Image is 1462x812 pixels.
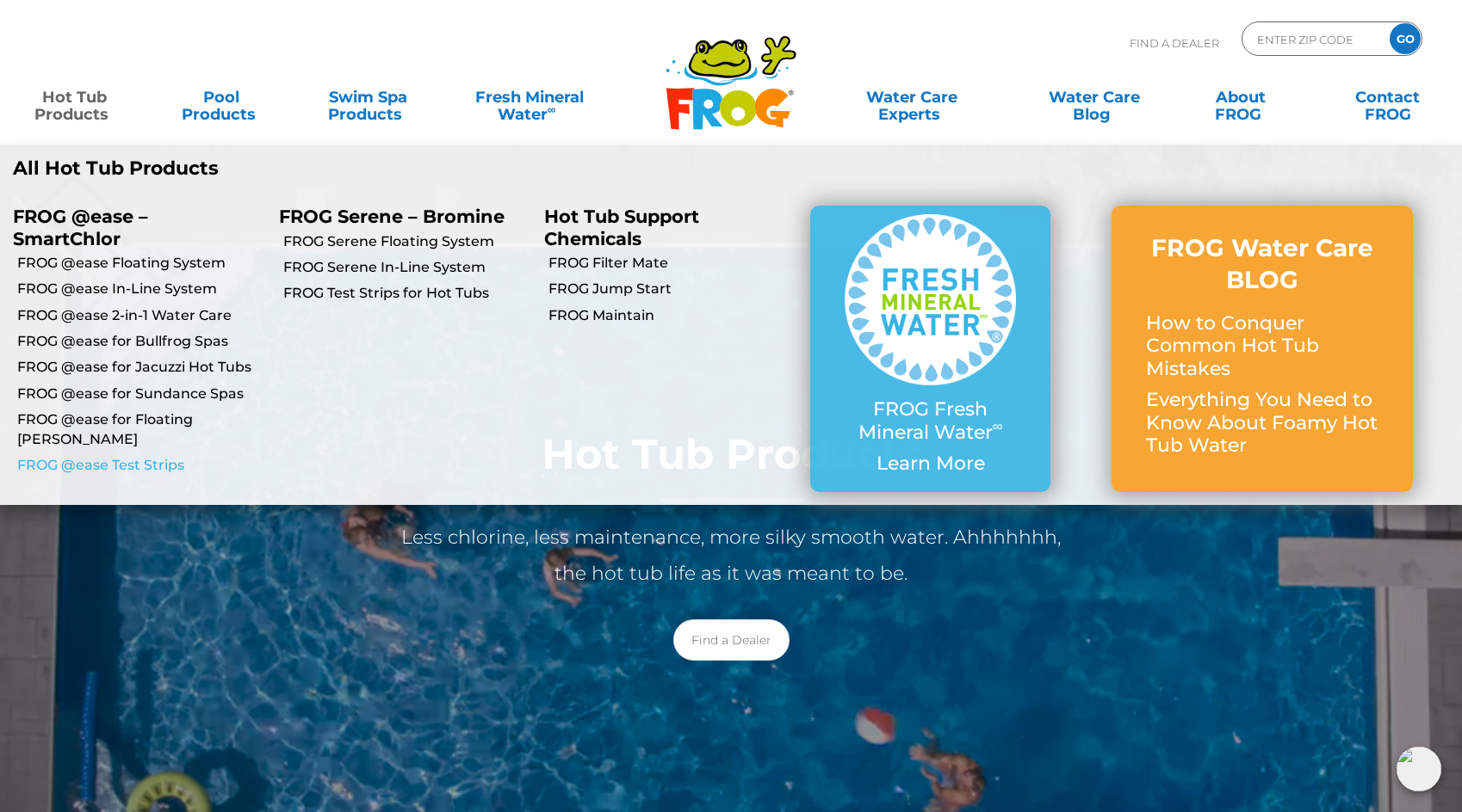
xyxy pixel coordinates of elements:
a: All Hot Tub Products [13,157,718,180]
input: Zip Code Form [1255,27,1372,52]
a: FROG Filter Mate [548,254,797,273]
a: FROG @ease In-Line System [17,280,266,298]
input: GO [1390,23,1421,54]
a: Fresh MineralWater∞ [458,80,601,114]
a: FROG Maintain [548,306,797,325]
a: Swim SpaProducts [311,80,425,114]
a: AboutFROG [1184,80,1298,114]
a: FROG @ease Test Strips [17,456,266,475]
p: Learn More [845,452,1016,475]
a: ContactFROG [1330,80,1445,114]
a: FROG Serene In-Line System [283,258,532,277]
h3: FROG Water Care BLOG [1146,232,1378,295]
sup: ∞ [548,102,556,116]
a: FROG @ease for Floating [PERSON_NAME] [17,410,266,449]
a: Find a Dealer [673,619,790,661]
a: Hot TubProducts [17,80,132,114]
a: FROG @ease 2-in-1 Water Care [17,306,266,325]
p: Everything You Need to Know About Foamy Hot Tub Water [1146,389,1378,457]
p: FROG Fresh Mineral Water [845,398,1016,444]
a: FROG @ease for Sundance Spas [17,384,266,403]
a: FROG Jump Start [548,280,797,298]
a: FROG Fresh Mineral Water∞ Learn More [845,214,1016,483]
p: How to Conquer Common Hot Tub Mistakes [1146,312,1378,380]
p: Find A Dealer [1130,22,1219,65]
p: FROG @ease – SmartChlor [13,206,253,249]
a: Water CareBlog [1037,80,1151,114]
p: Less chlorine, less maintenance, more silky smooth water. Ahhhhhhh, the hot tub life as it was me... [387,520,1075,592]
p: Hot Tub Support Chemicals [544,206,784,249]
img: openIcon [1397,747,1441,791]
a: FROG Water Care BLOG How to Conquer Common Hot Tub Mistakes Everything You Need to Know About Foa... [1146,232,1378,465]
sup: ∞ [993,417,1003,434]
a: PoolProducts [164,80,279,114]
a: FROG @ease for Bullfrog Spas [17,332,266,351]
p: FROG Serene – Bromine [279,206,519,227]
a: Water CareExperts [819,80,1005,114]
a: FROG Serene Floating System [283,232,532,251]
a: FROG @ease Floating System [17,254,266,273]
a: FROG @ease for Jacuzzi Hot Tubs [17,358,266,377]
a: FROG Test Strips for Hot Tubs [283,284,532,303]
